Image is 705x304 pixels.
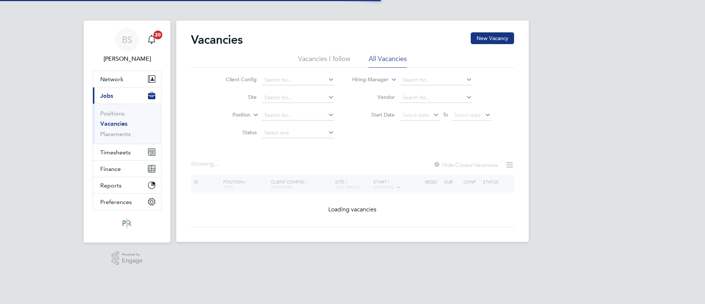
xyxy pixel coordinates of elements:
div: Showing [191,160,220,168]
li: All Vacancies [369,54,407,68]
button: Jobs [93,87,161,104]
input: Search for... [400,93,472,103]
span: Select date [402,112,429,118]
label: Vendor [352,94,395,100]
label: Position [208,111,250,119]
input: Search for... [262,93,334,103]
button: Preferences [93,194,161,210]
li: Vacancies I follow [298,54,350,68]
input: Search for... [400,75,472,85]
a: Go to home page [93,218,162,229]
a: Powered byEngage [112,251,143,265]
a: Placements [100,130,131,137]
label: Hiring Manager [346,76,388,83]
span: ... [214,160,218,168]
label: Start Date [352,111,395,118]
span: Powered by [122,251,142,258]
span: Jobs [100,92,113,99]
span: Preferences [100,199,132,205]
input: Select one [262,128,334,138]
span: Network [100,76,123,83]
span: Finance [100,165,121,172]
label: Client Config [214,76,257,83]
a: Positions [100,110,124,117]
img: psrsolutions-logo-retina.png [120,218,134,229]
span: Reports [100,182,122,189]
span: Beth Seddon [93,54,162,63]
span: To [441,110,450,119]
h2: Vacancies [191,32,243,47]
button: Timesheets [93,144,161,160]
span: Timesheets [100,149,131,156]
input: Search for... [262,110,334,121]
a: Vacancies [100,120,127,127]
span: 20 [153,31,162,39]
a: 20 [144,28,159,51]
nav: Main navigation [84,21,170,243]
button: New Vacancy [471,32,514,44]
label: Status [214,129,257,136]
a: BS[PERSON_NAME] [93,28,162,63]
button: Finance [93,161,161,177]
span: Select date [454,112,481,118]
button: Reports [93,177,161,193]
input: Search for... [262,75,334,85]
div: Jobs [93,104,161,144]
label: Hide Closed Vacancies [433,161,498,168]
span: Engage [122,258,142,264]
button: Network [93,71,161,87]
label: Site [214,94,257,100]
span: BS [122,35,132,44]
